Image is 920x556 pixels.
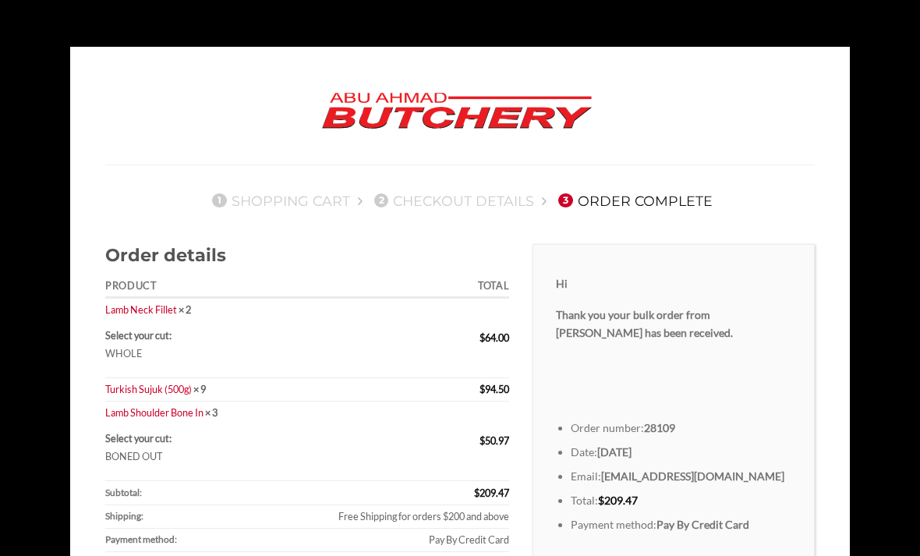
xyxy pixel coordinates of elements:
[571,516,791,534] li: Payment method:
[370,193,535,209] a: 2Checkout details
[479,331,509,344] bdi: 64.00
[105,244,509,267] h2: Order details
[855,494,904,540] iframe: chat widget
[374,193,388,207] span: 2
[205,406,218,419] strong: × 3
[479,383,509,395] bdi: 94.50
[105,406,203,419] a: Lamb Shoulder Bone In
[105,276,267,299] th: Product
[479,331,485,344] span: $
[267,529,509,552] td: Pay By Credit Card
[105,505,267,529] th: Shipping:
[193,383,206,395] strong: × 9
[571,468,791,486] li: Email:
[571,420,791,437] li: Order number:
[571,444,791,462] li: Date:
[479,434,485,447] span: $
[179,303,191,316] strong: × 2
[644,421,675,434] strong: 28109
[601,469,784,483] strong: [EMAIL_ADDRESS][DOMAIN_NAME]
[309,82,605,141] img: Abu Ahmad Butchery
[571,492,791,510] li: Total:
[479,434,509,447] bdi: 50.97
[474,487,479,499] span: $
[105,450,262,462] p: BONED OUT
[597,445,632,459] strong: [DATE]
[267,276,509,299] th: Total
[212,193,226,207] span: 1
[598,494,604,507] span: $
[105,329,172,342] strong: Select your cut:
[105,303,177,316] a: Lamb Neck Fillet
[105,481,267,505] th: Subtotal:
[105,529,267,552] th: Payment method:
[267,505,509,529] td: Free Shipping for orders $200 and above
[479,383,485,395] span: $
[105,432,172,444] strong: Select your cut:
[474,487,509,499] span: 209.47
[207,193,350,209] a: 1Shopping Cart
[656,518,749,531] strong: Pay By Credit Card
[556,277,568,290] strong: Hi
[105,383,192,395] a: Turkish Sujuk (500g)
[556,306,791,342] p: Thank you your bulk order from [PERSON_NAME] has been received.
[598,494,638,507] bdi: 209.47
[105,347,262,359] p: WHOLE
